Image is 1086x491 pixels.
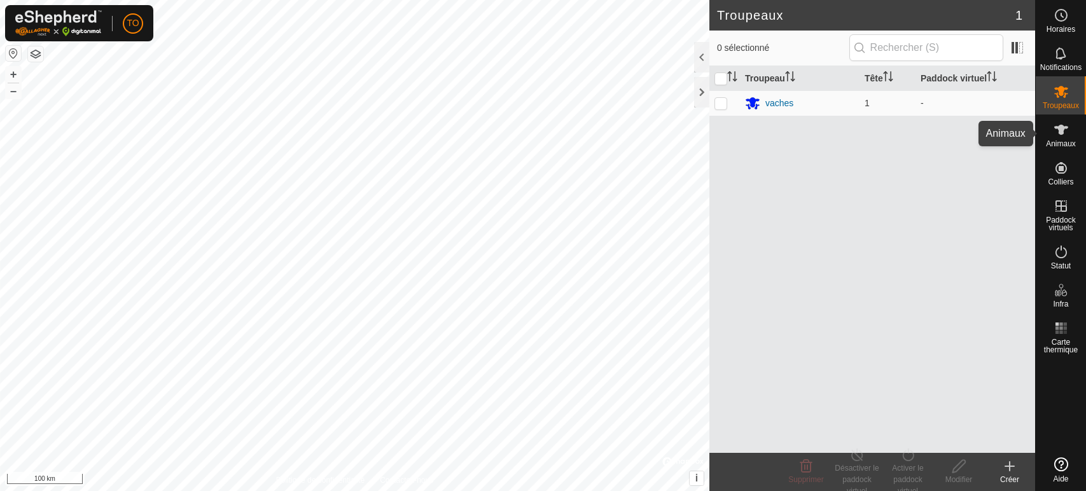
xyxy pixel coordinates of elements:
[1053,300,1068,308] span: Infra
[849,34,1003,61] input: Rechercher (S)
[6,83,21,99] button: –
[1053,475,1068,483] span: Aide
[740,66,860,91] th: Troupeau
[6,46,21,61] button: Réinitialiser la carte
[690,471,704,485] button: i
[860,66,915,91] th: Tête
[727,73,737,83] p-sorticon: Activer pour trier
[695,473,698,483] span: i
[15,10,102,36] img: Logo Gallagher
[1051,262,1071,270] span: Statut
[987,73,997,83] p-sorticon: Activer pour trier
[1048,178,1073,186] span: Colliers
[933,474,984,485] div: Modifier
[276,474,365,486] a: Politique de confidentialité
[717,8,1015,23] h2: Troupeaux
[6,67,21,82] button: +
[1015,6,1022,25] span: 1
[883,73,893,83] p-sorticon: Activer pour trier
[915,90,1035,116] td: -
[717,41,849,55] span: 0 sélectionné
[915,66,1035,91] th: Paddock virtuel
[1043,102,1079,109] span: Troupeaux
[788,475,823,484] span: Supprimer
[1047,25,1075,33] span: Horaires
[380,474,433,486] a: Contactez-nous
[765,97,793,110] div: vaches
[127,17,139,30] span: TO
[984,474,1035,485] div: Créer
[1039,338,1083,354] span: Carte thermique
[28,46,43,62] button: Couches de carte
[1040,64,1082,71] span: Notifications
[785,73,795,83] p-sorticon: Activer pour trier
[865,98,870,108] span: 1
[1039,216,1083,232] span: Paddock virtuels
[1036,452,1086,488] a: Aide
[1046,140,1076,148] span: Animaux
